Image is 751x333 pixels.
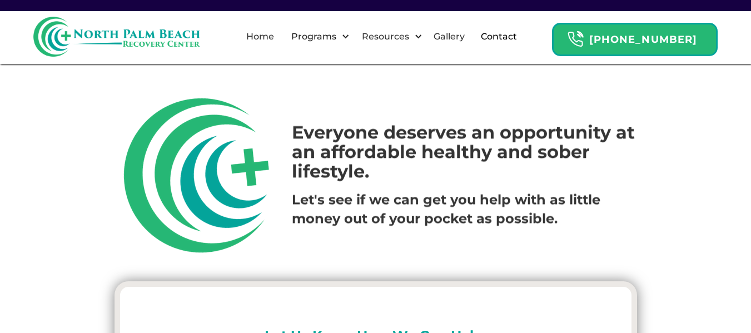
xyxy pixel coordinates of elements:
div: Resources [359,30,412,43]
div: Programs [282,19,352,54]
h1: Everyone deserves an opportunity at an affordable healthy and sober lifestyle. [292,122,636,181]
p: ‍ [292,191,636,228]
img: Header Calendar Icons [567,31,584,48]
div: Programs [289,30,339,43]
a: Contact [474,19,524,54]
a: Header Calendar Icons[PHONE_NUMBER] [552,17,718,56]
div: Resources [352,19,425,54]
strong: [PHONE_NUMBER] [589,33,697,46]
a: Gallery [427,19,471,54]
a: Home [240,19,281,54]
strong: Let's see if we can get you help with as little money out of your pocket as possible. [292,192,600,227]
